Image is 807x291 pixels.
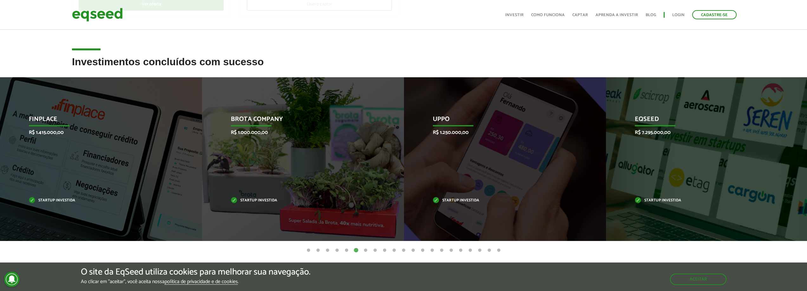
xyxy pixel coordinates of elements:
[692,10,737,19] a: Cadastre-se
[496,247,502,254] button: 21 of 21
[420,247,426,254] button: 13 of 21
[29,116,164,126] p: Finplace
[334,247,340,254] button: 4 of 21
[646,13,656,17] a: Blog
[467,247,473,254] button: 18 of 21
[400,247,407,254] button: 11 of 21
[572,13,588,17] a: Captar
[635,130,770,136] p: R$ 7.295.000,00
[29,199,164,202] p: Startup investida
[381,247,388,254] button: 9 of 21
[448,247,454,254] button: 16 of 21
[635,116,770,126] p: EqSeed
[372,247,378,254] button: 8 of 21
[531,13,565,17] a: Como funciona
[165,279,238,285] a: política de privacidade e de cookies
[505,13,524,17] a: Investir
[429,247,435,254] button: 14 of 21
[362,247,369,254] button: 7 of 21
[231,130,366,136] p: R$ 1.000.000,00
[672,13,685,17] a: Login
[81,267,310,277] h5: O site da EqSeed utiliza cookies para melhorar sua navegação.
[315,247,321,254] button: 2 of 21
[410,247,416,254] button: 12 of 21
[595,13,638,17] a: Aprenda a investir
[29,130,164,136] p: R$ 1.415.000,00
[635,199,770,202] p: Startup investida
[391,247,397,254] button: 10 of 21
[477,247,483,254] button: 19 of 21
[72,56,735,77] h2: Investimentos concluídos com sucesso
[486,247,492,254] button: 20 of 21
[433,116,568,126] p: Uppo
[231,116,366,126] p: Brota Company
[324,247,331,254] button: 3 of 21
[458,247,464,254] button: 17 of 21
[670,274,726,285] button: Aceitar
[343,247,350,254] button: 5 of 21
[439,247,445,254] button: 15 of 21
[231,199,366,202] p: Startup investida
[305,247,312,254] button: 1 of 21
[81,279,310,285] p: Ao clicar em "aceitar", você aceita nossa .
[433,130,568,136] p: R$ 1.250.000,00
[433,199,568,202] p: Startup investida
[353,247,359,254] button: 6 of 21
[72,6,123,23] img: EqSeed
